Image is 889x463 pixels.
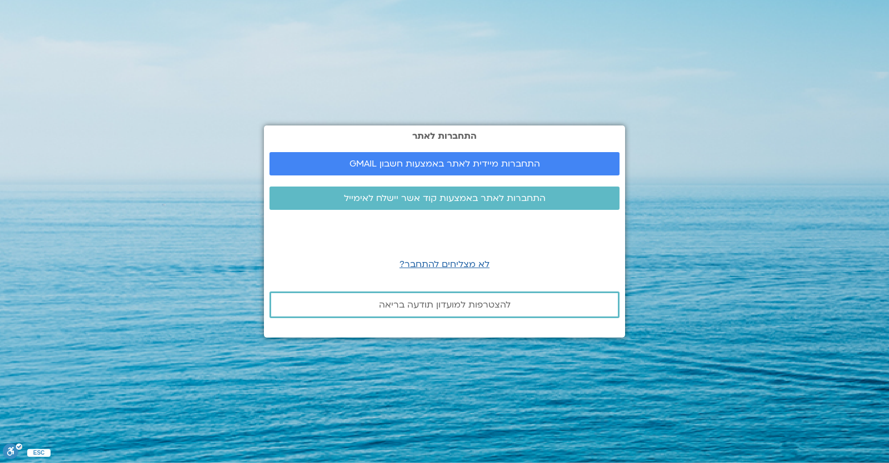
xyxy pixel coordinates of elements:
span: התחברות מיידית לאתר באמצעות חשבון GMAIL [349,159,540,169]
a: לא מצליחים להתחבר? [399,258,490,270]
h2: התחברות לאתר [269,131,620,141]
a: להצטרפות למועדון תודעה בריאה [269,291,620,318]
span: התחברות לאתר באמצעות קוד אשר יישלח לאימייל [344,193,546,203]
a: התחברות לאתר באמצעות קוד אשר יישלח לאימייל [269,187,620,210]
a: התחברות מיידית לאתר באמצעות חשבון GMAIL [269,152,620,175]
span: להצטרפות למועדון תודעה בריאה [379,300,511,310]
